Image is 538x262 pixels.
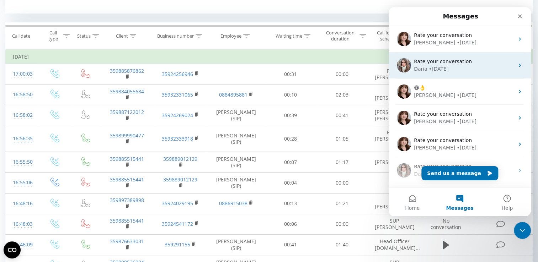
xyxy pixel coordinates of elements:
div: Call type [45,30,62,42]
td: 00:06 [265,214,316,234]
a: 359884055684 [110,88,144,95]
a: 0884895881 [219,91,247,98]
a: 0886915038 [219,200,247,207]
div: 16:58:50 [13,88,31,102]
td: [PERSON_NAME] [368,152,421,173]
a: 359291155 [165,241,190,248]
td: 00:31 [265,64,316,84]
a: 359885515441 [110,176,144,183]
td: 00:07 [265,152,316,173]
a: 35924256946 [162,71,193,77]
a: 35932333918 [162,135,193,142]
td: SUP [PERSON_NAME] [368,84,421,105]
td: 00:13 [265,193,316,214]
div: 16:48:16 [13,197,31,211]
div: Status [77,33,91,39]
iframe: Intercom live chat [389,7,531,216]
div: Employee [220,33,241,39]
span: No conversation [431,217,461,230]
a: 35932331065 [162,91,193,98]
div: 17:00:03 [13,67,31,81]
a: 359887122012 [110,109,144,115]
td: 00:00 [316,173,368,193]
a: 359885876862 [110,67,144,74]
div: 16:58:02 [13,108,31,122]
a: 359897389898 [110,197,144,203]
td: 00:41 [316,105,368,126]
td: 00:39 [265,105,316,126]
td: 01:40 [316,234,368,255]
td: [PERSON_NAME] (SIP) [207,173,265,193]
div: 16:46:09 [13,238,31,252]
td: 00:10 [265,84,316,105]
td: [PERSON_NAME] (SIP) [207,126,265,152]
a: 359876633031 [110,238,144,245]
a: 359899990477 [110,132,144,139]
div: 16:56:35 [13,132,31,146]
td: [PERSON_NAME] (SIP) [207,105,265,126]
td: 00:00 [316,214,368,234]
div: Call forwarding scheme title [374,30,411,42]
td: 00:04 [265,173,316,193]
td: 01:21 [316,193,368,214]
a: 35924269024 [162,112,193,119]
td: [PERSON_NAME]: [PERSON_NAME] [368,105,421,126]
iframe: Intercom live chat [514,222,531,239]
a: 359885515441 [110,217,144,224]
td: Portal: [PERSON_NAME] [368,64,421,84]
td: 01:05 [316,126,368,152]
a: 35924541172 [162,220,193,227]
div: 16:48:03 [13,217,31,231]
td: 00:41 [265,234,316,255]
td: SUP [PERSON_NAME] [368,214,421,234]
td: 00:00 [316,64,368,84]
a: 359885515441 [110,155,144,162]
a: 359889012129 [163,176,197,183]
td: LUX [PERSON_NAME] [368,193,421,214]
div: Waiting time [276,33,302,39]
button: Open CMP widget [4,241,21,258]
div: Call date [12,33,30,39]
div: Conversation duration [323,30,358,42]
td: [PERSON_NAME] (SIP) [207,152,265,173]
span: Head Office/ [DOMAIN_NAME]... [375,238,420,251]
a: 359889012129 [163,155,197,162]
div: Business number [157,33,194,39]
td: 01:17 [316,152,368,173]
div: 16:55:06 [13,176,31,190]
a: 35924029195 [162,200,193,207]
div: Client [116,33,128,39]
td: [PERSON_NAME] (SIP) [207,234,265,255]
td: 00:28 [265,126,316,152]
span: Portal: [PERSON_NAME] ... [375,129,415,148]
